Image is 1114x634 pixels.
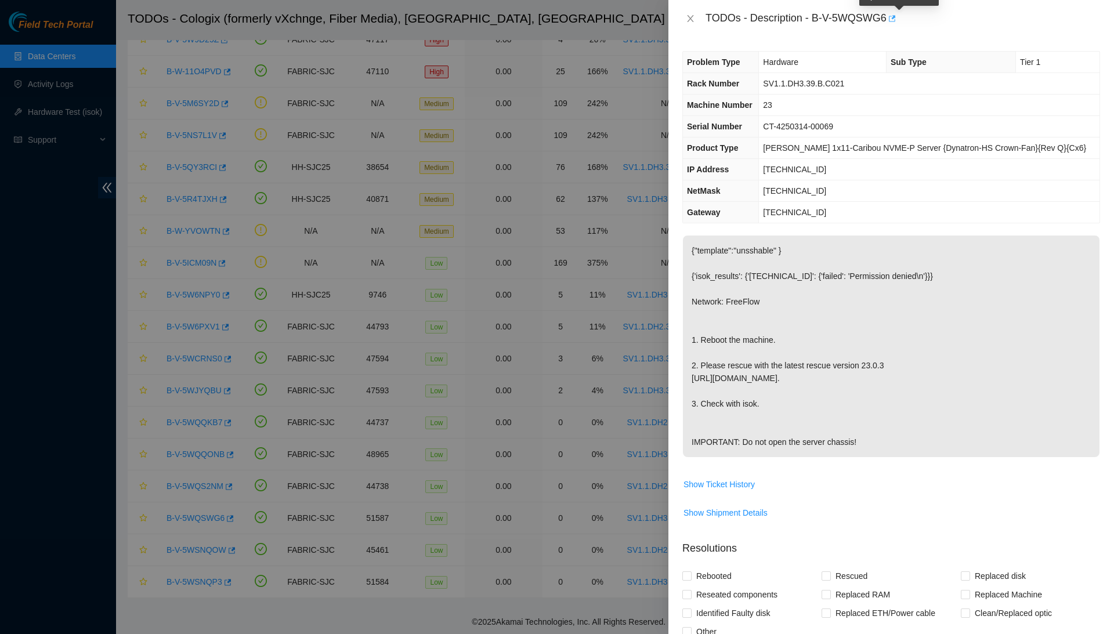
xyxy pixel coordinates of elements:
span: Replaced disk [970,567,1030,585]
span: [TECHNICAL_ID] [763,186,826,195]
span: Replaced Machine [970,585,1047,604]
span: close [686,14,695,23]
span: 23 [763,100,772,110]
span: Clean/Replaced optic [970,604,1057,622]
span: Rebooted [692,567,736,585]
span: SV1.1.DH3.39.B.C021 [763,79,844,88]
span: Sub Type [891,57,927,67]
span: Show Shipment Details [683,506,768,519]
span: IP Address [687,165,729,174]
span: Rescued [831,567,872,585]
span: Problem Type [687,57,740,67]
span: Replaced ETH/Power cable [831,604,940,622]
button: Show Ticket History [683,475,755,494]
span: Tier 1 [1020,57,1040,67]
span: Gateway [687,208,721,217]
span: Replaced RAM [831,585,895,604]
button: Show Shipment Details [683,503,768,522]
span: Product Type [687,143,738,153]
div: TODOs - Description - B-V-5WQSWG6 [706,9,1100,28]
p: {"template":"unsshable" } {'isok_results': {'[TECHNICAL_ID]': {'failed': 'Permission denied\n'}}}... [683,236,1099,457]
span: Reseated components [692,585,782,604]
span: Show Ticket History [683,478,755,491]
span: Hardware [763,57,798,67]
p: Resolutions [682,531,1100,556]
span: Serial Number [687,122,742,131]
span: [TECHNICAL_ID] [763,208,826,217]
span: CT-4250314-00069 [763,122,833,131]
button: Close [682,13,699,24]
span: [PERSON_NAME] 1x11-Caribou NVME-P Server {Dynatron-HS Crown-Fan}{Rev Q}{Cx6} [763,143,1086,153]
span: [TECHNICAL_ID] [763,165,826,174]
span: Rack Number [687,79,739,88]
span: Machine Number [687,100,753,110]
span: Identified Faulty disk [692,604,775,622]
span: NetMask [687,186,721,195]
